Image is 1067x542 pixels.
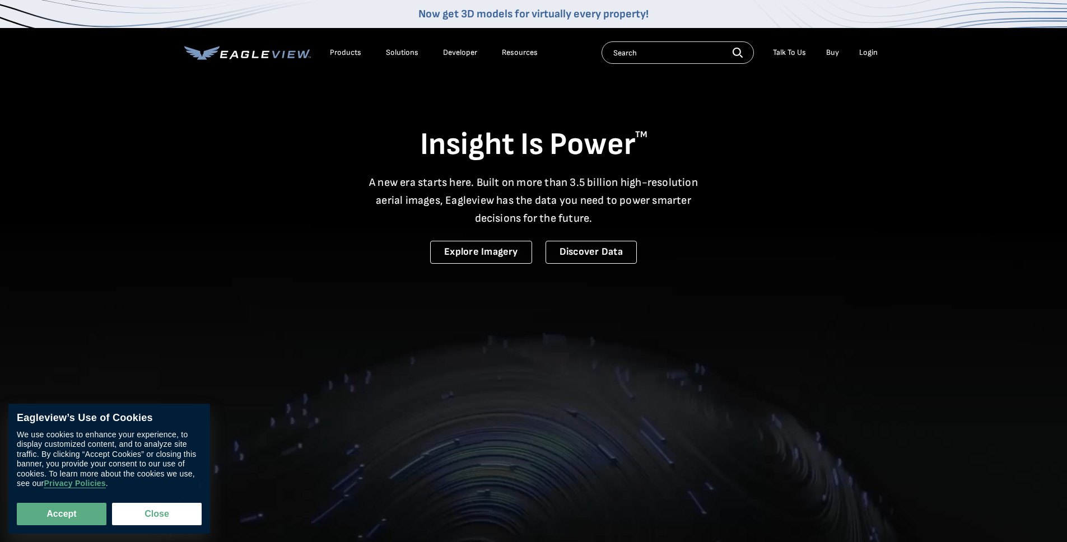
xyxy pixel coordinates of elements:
[546,241,637,264] a: Discover Data
[17,430,202,489] div: We use cookies to enhance your experience, to display customized content, and to analyze site tra...
[443,48,477,58] a: Developer
[362,174,705,227] p: A new era starts here. Built on more than 3.5 billion high-resolution aerial images, Eagleview ha...
[826,48,839,58] a: Buy
[44,479,105,489] a: Privacy Policies
[17,412,202,424] div: Eagleview’s Use of Cookies
[17,503,106,525] button: Accept
[635,129,647,140] sup: TM
[386,48,418,58] div: Solutions
[430,241,532,264] a: Explore Imagery
[502,48,538,58] div: Resources
[773,48,806,58] div: Talk To Us
[602,41,754,64] input: Search
[112,503,202,525] button: Close
[184,125,883,165] h1: Insight Is Power
[859,48,878,58] div: Login
[330,48,361,58] div: Products
[418,7,649,21] a: Now get 3D models for virtually every property!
